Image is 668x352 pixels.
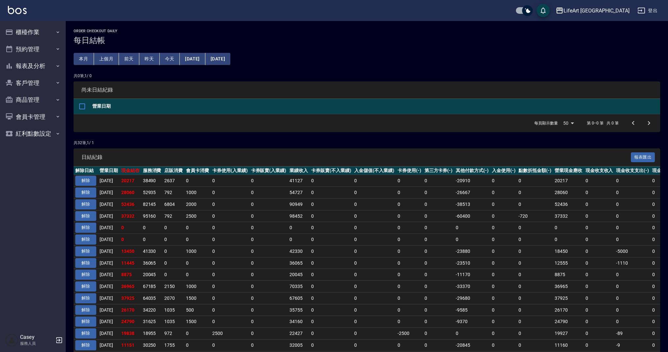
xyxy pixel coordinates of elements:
td: [DATE] [98,245,120,257]
td: 0 [211,222,249,234]
td: 0 [353,234,396,246]
th: 入金使用(-) [490,166,517,175]
td: 0 [584,222,615,234]
h5: Casey [20,334,54,341]
td: 0 [517,257,553,269]
td: 2150 [163,281,184,293]
td: 1000 [184,187,211,199]
img: Person [5,334,18,347]
td: -720 [517,210,553,222]
button: 客戶管理 [3,75,63,92]
td: 0 [249,175,288,187]
td: 0 [184,234,211,246]
td: 0 [353,292,396,304]
th: 卡券販賣(入業績) [249,166,288,175]
p: 共 0 筆, 1 / 0 [74,73,660,79]
td: 0 [584,269,615,281]
td: 0 [423,281,454,293]
td: 0 [584,210,615,222]
td: 2500 [184,210,211,222]
td: 0 [517,222,553,234]
td: 24790 [120,316,141,328]
td: 0 [120,234,141,246]
td: 0 [490,245,517,257]
td: 0 [584,281,615,293]
span: 日結紀錄 [81,154,631,161]
td: 0 [614,234,651,246]
td: 2637 [163,175,184,187]
td: 0 [184,257,211,269]
td: 0 [120,222,141,234]
td: 28060 [553,187,584,199]
td: 70335 [288,281,310,293]
td: 0 [396,292,423,304]
td: 0 [517,281,553,293]
td: 64035 [141,292,163,304]
th: 入金儲值(不入業績) [353,166,396,175]
td: 0 [310,198,353,210]
td: 36965 [120,281,141,293]
td: 0 [353,210,396,222]
td: 0 [211,175,249,187]
td: -26667 [454,187,490,199]
td: 6804 [163,198,184,210]
td: 0 [490,222,517,234]
th: 第三方卡券(-) [423,166,454,175]
th: 卡券使用(入業績) [211,166,249,175]
td: -38513 [454,198,490,210]
td: -23510 [454,257,490,269]
td: 0 [614,222,651,234]
td: 0 [490,210,517,222]
th: 店販消費 [163,166,184,175]
td: 12555 [553,257,584,269]
td: 0 [353,257,396,269]
td: 0 [310,187,353,199]
td: 0 [423,304,454,316]
td: 37332 [553,210,584,222]
td: 0 [211,269,249,281]
td: 26170 [553,304,584,316]
td: 0 [211,234,249,246]
td: 52935 [141,187,163,199]
td: 0 [423,187,454,199]
td: 0 [310,304,353,316]
button: 解除 [75,234,96,245]
td: 0 [423,245,454,257]
button: 解除 [75,270,96,280]
button: 解除 [75,211,96,221]
td: 0 [396,187,423,199]
th: 服務消費 [141,166,163,175]
td: 98452 [288,210,310,222]
td: 0 [396,304,423,316]
td: 0 [423,175,454,187]
td: [DATE] [98,269,120,281]
td: 0 [423,257,454,269]
td: 0 [614,304,651,316]
th: 營業現金應收 [553,166,584,175]
td: 67185 [141,281,163,293]
td: -11170 [454,269,490,281]
td: 82145 [141,198,163,210]
p: 服務人員 [20,341,54,346]
td: -1110 [614,257,651,269]
td: 35755 [288,304,310,316]
td: 0 [353,281,396,293]
td: [DATE] [98,304,120,316]
td: 0 [614,198,651,210]
td: 36965 [553,281,584,293]
td: 0 [184,175,211,187]
td: 0 [249,187,288,199]
td: 0 [211,210,249,222]
td: 0 [396,245,423,257]
button: 報表匯出 [631,152,655,163]
td: 0 [614,269,651,281]
td: 0 [423,222,454,234]
th: 營業日期 [98,166,120,175]
td: 0 [517,198,553,210]
th: 會員卡消費 [184,166,211,175]
button: 會員卡管理 [3,108,63,125]
td: 41330 [141,245,163,257]
td: 0 [249,198,288,210]
td: 20045 [288,269,310,281]
button: 解除 [75,258,96,268]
